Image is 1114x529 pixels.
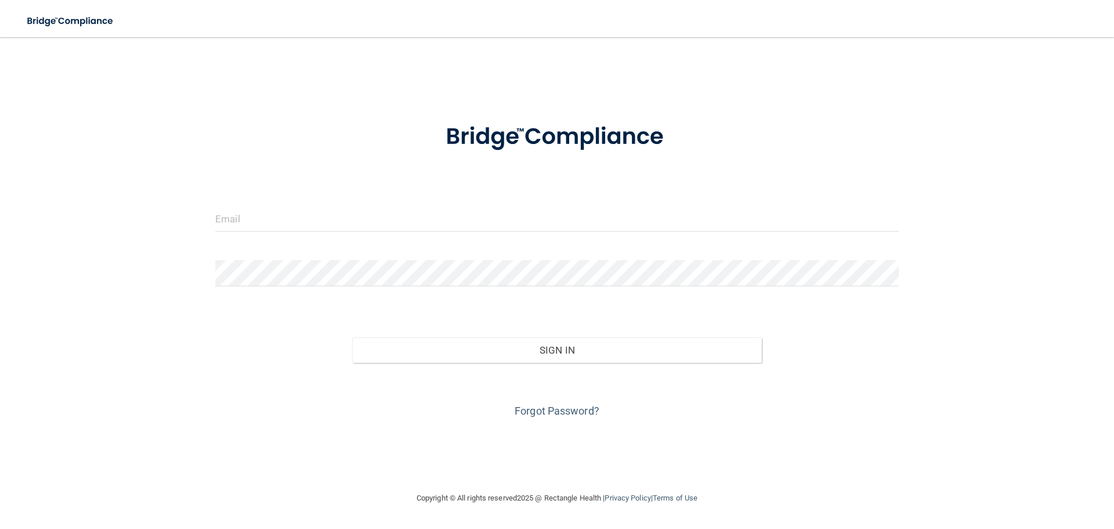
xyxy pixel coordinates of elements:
[17,9,124,33] img: bridge_compliance_login_screen.278c3ca4.svg
[605,494,650,502] a: Privacy Policy
[422,107,692,167] img: bridge_compliance_login_screen.278c3ca4.svg
[215,206,899,232] input: Email
[515,405,599,417] a: Forgot Password?
[345,480,769,517] div: Copyright © All rights reserved 2025 @ Rectangle Health | |
[352,337,762,363] button: Sign In
[653,494,697,502] a: Terms of Use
